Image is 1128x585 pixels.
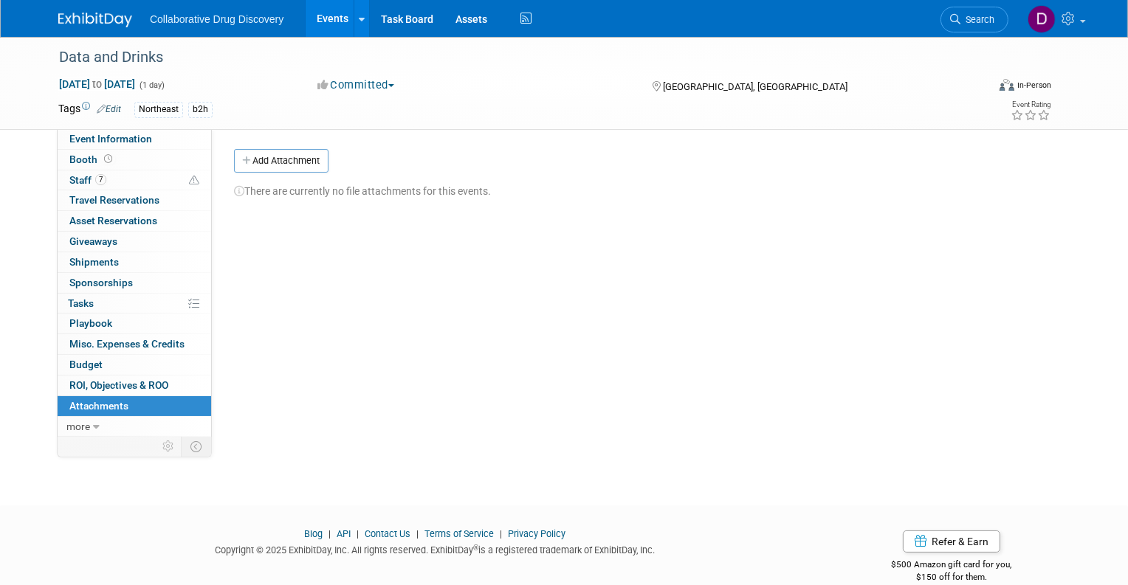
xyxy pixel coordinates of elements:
[58,396,211,416] a: Attachments
[69,317,112,329] span: Playbook
[188,102,213,117] div: b2h
[496,528,506,539] span: |
[58,232,211,252] a: Giveaways
[1017,80,1051,91] div: In-Person
[69,235,117,247] span: Giveaways
[58,334,211,354] a: Misc. Expenses & Credits
[69,277,133,288] span: Sponsorships
[58,101,121,118] td: Tags
[833,571,1070,584] div: $150 off for them.
[312,77,400,93] button: Committed
[58,314,211,333] a: Playbook
[189,174,199,187] span: Potential Scheduling Conflict -- at least one attendee is tagged in another overlapping event.
[69,379,168,391] span: ROI, Objectives & ROO
[58,294,211,314] a: Tasks
[337,528,351,539] a: API
[58,129,211,149] a: Event Information
[95,174,106,185] span: 7
[182,437,212,456] td: Toggle Event Tabs
[508,528,565,539] a: Privacy Policy
[69,133,152,145] span: Event Information
[150,13,283,25] span: Collaborative Drug Discovery
[68,297,94,309] span: Tasks
[58,13,132,27] img: ExhibitDay
[69,194,159,206] span: Travel Reservations
[58,77,136,91] span: [DATE] [DATE]
[58,273,211,293] a: Sponsorships
[69,215,157,226] span: Asset Reservations
[58,170,211,190] a: Staff7
[69,174,106,186] span: Staff
[833,549,1070,583] div: $500 Amazon gift card for you,
[960,14,994,25] span: Search
[365,528,410,539] a: Contact Us
[413,528,422,539] span: |
[424,528,494,539] a: Terms of Service
[69,256,119,268] span: Shipments
[663,81,847,92] span: [GEOGRAPHIC_DATA], [GEOGRAPHIC_DATA]
[304,528,323,539] a: Blog
[234,173,1059,198] div: There are currently no file attachments for this events.
[54,44,966,71] div: Data and Drinks
[940,7,1008,32] a: Search
[156,437,182,456] td: Personalize Event Tab Strip
[234,149,329,173] button: Add Attachment
[97,104,121,114] a: Edit
[58,355,211,375] a: Budget
[69,400,128,412] span: Attachments
[58,252,211,272] a: Shipments
[473,544,478,552] sup: ®
[353,528,362,539] span: |
[69,153,115,165] span: Booth
[69,359,103,370] span: Budget
[58,190,211,210] a: Travel Reservations
[66,420,90,432] span: more
[58,417,211,437] a: more
[90,78,104,90] span: to
[58,211,211,231] a: Asset Reservations
[138,80,165,90] span: (1 day)
[69,338,185,350] span: Misc. Expenses & Credits
[58,375,211,395] a: ROI, Objectives & ROO
[134,102,183,117] div: Northeast
[904,77,1051,99] div: Event Format
[325,528,334,539] span: |
[1028,5,1056,33] img: Daniel Castro
[903,530,1000,553] a: Refer & Earn
[1000,79,1014,91] img: Format-Inperson.png
[58,540,811,557] div: Copyright © 2025 ExhibitDay, Inc. All rights reserved. ExhibitDay is a registered trademark of Ex...
[58,150,211,170] a: Booth
[101,153,115,165] span: Booth not reserved yet
[1011,101,1050,108] div: Event Rating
